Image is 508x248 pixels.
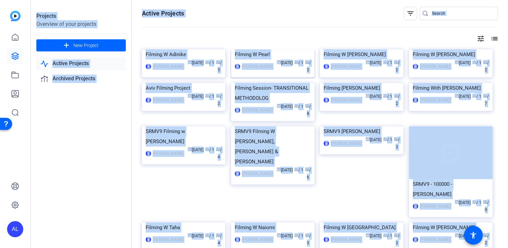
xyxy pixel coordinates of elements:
span: [DATE] [366,234,382,238]
span: group [383,60,387,64]
span: calendar_today [366,60,370,64]
div: Aviv Filming Project [146,83,222,93]
span: / 2 [483,234,489,245]
div: AL [235,64,240,69]
span: radio [216,233,220,237]
div: [PERSON_NAME] [420,203,450,210]
div: AL [7,221,23,237]
span: group [383,94,387,98]
div: AL [324,141,329,146]
span: / 2 [305,60,311,72]
div: Overview of your projects [36,20,126,28]
span: / 4 [216,234,222,245]
div: Filming [PERSON_NAME] [324,83,400,93]
span: / 3 [394,137,400,149]
span: [DATE] [455,60,471,65]
span: group [294,104,298,108]
div: Filming W [GEOGRAPHIC_DATA] [324,222,400,233]
span: calendar_today [277,104,281,108]
span: [DATE] [277,234,293,238]
span: / 1 [294,234,303,238]
div: SRMV9 Filming W [PERSON_NAME], [PERSON_NAME] & [PERSON_NAME] [235,126,311,167]
div: SRMV9 [PERSON_NAME] [324,126,400,136]
span: [DATE] [455,94,471,99]
span: [DATE] [455,200,471,205]
span: calendar_today [188,94,192,98]
span: calendar_today [455,60,459,64]
span: New Project [73,42,99,49]
span: / 1 [383,94,392,99]
div: AL [324,97,329,103]
span: [DATE] [188,60,204,65]
div: SRMV9 Filming w [PERSON_NAME] [146,126,222,147]
span: calendar_today [277,233,281,237]
div: AL [413,204,418,209]
span: radio [305,60,309,64]
div: [PERSON_NAME] [242,107,273,114]
div: [PERSON_NAME] [331,97,361,104]
div: Filming Session- TRANSITIONAL METHODOLOG [235,83,311,103]
div: SRMV9 - 100000 - [PERSON_NAME] [413,179,489,199]
div: Filming W Pearl [235,49,311,59]
span: / 1 [205,234,214,238]
div: [PERSON_NAME] [331,63,361,70]
span: calendar_today [366,233,370,237]
span: group [472,60,476,64]
span: calendar_today [455,94,459,98]
span: radio [305,167,309,171]
div: Projects [36,12,126,20]
span: [DATE] [277,60,293,65]
span: radio [394,233,398,237]
span: / 1 [472,200,481,205]
div: [PERSON_NAME] [153,236,183,243]
span: [DATE] [277,104,293,109]
span: [DATE] [277,168,293,172]
span: / 2 [483,60,489,72]
span: / 6 [305,168,311,179]
span: radio [483,94,487,98]
span: radio [483,233,487,237]
span: / 1 [205,94,214,99]
span: calendar_today [188,147,192,151]
div: [PERSON_NAME] [242,170,273,177]
span: / 1 [294,104,303,109]
span: group [383,233,387,237]
span: calendar_today [455,233,459,237]
button: New Project [36,39,126,51]
span: / 1 [294,168,303,172]
div: AL [146,237,151,242]
mat-icon: list [490,35,498,43]
span: / 1 [294,60,303,65]
div: Filming With [PERSON_NAME] [413,83,489,93]
span: calendar_today [188,60,192,64]
div: AL [413,237,418,242]
div: AL [146,97,151,103]
div: AL [235,108,240,113]
span: radio [483,200,487,204]
div: [PERSON_NAME] [331,236,361,243]
span: / 2 [216,94,222,106]
span: radio [216,60,220,64]
div: [PERSON_NAME] [420,97,450,104]
span: calendar_today [277,167,281,171]
span: group [205,233,209,237]
span: [DATE] [188,234,204,238]
span: / 1 [383,137,392,142]
div: [PERSON_NAME] [242,63,273,70]
div: [PERSON_NAME] [153,150,183,157]
div: [PERSON_NAME] [420,236,450,243]
span: / 1 [472,60,481,65]
span: [DATE] [366,94,382,99]
span: radio [305,233,309,237]
span: / 8 [305,104,311,116]
mat-icon: accessibility [469,231,477,239]
div: Filming W [PERSON_NAME] [413,222,489,233]
div: [PERSON_NAME] [420,63,450,70]
span: calendar_today [188,233,192,237]
div: AL [413,64,418,69]
span: [DATE] [455,234,471,238]
span: [DATE] [366,60,382,65]
input: Search [432,9,493,17]
span: / 4 [216,148,222,159]
div: AL [413,97,418,103]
